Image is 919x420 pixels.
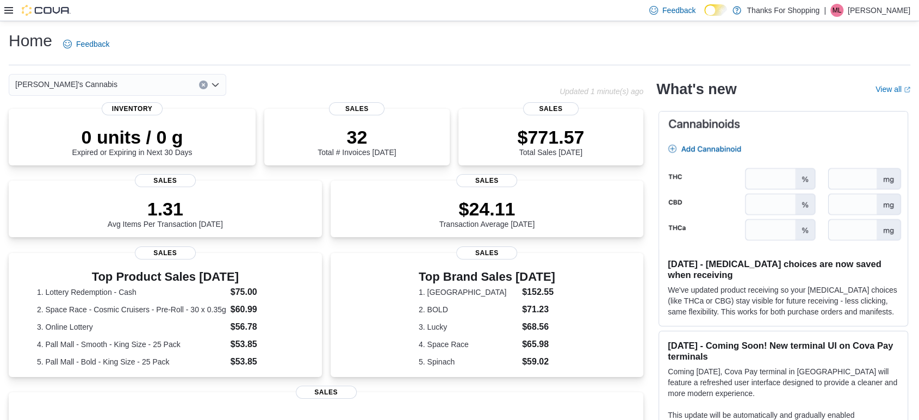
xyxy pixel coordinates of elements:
[668,366,899,399] p: Coming [DATE], Cova Pay terminal in [GEOGRAPHIC_DATA] will feature a refreshed user interface des...
[59,33,114,55] a: Feedback
[22,5,71,16] img: Cova
[662,5,696,16] span: Feedback
[15,78,117,91] span: [PERSON_NAME]'s Cannabis
[37,287,226,298] dt: 1. Lottery Redemption - Cash
[72,126,193,157] div: Expired or Expiring in Next 30 Days
[135,246,196,260] span: Sales
[419,356,518,367] dt: 5. Spinach
[704,4,727,16] input: Dark Mode
[199,81,208,89] button: Clear input
[439,198,535,228] div: Transaction Average [DATE]
[517,126,584,148] p: $771.57
[904,87,910,93] svg: External link
[522,320,555,333] dd: $68.56
[318,126,396,148] p: 32
[824,4,826,17] p: |
[329,102,384,115] span: Sales
[108,198,223,220] p: 1.31
[37,322,226,332] dt: 3. Online Lottery
[102,102,163,115] span: Inventory
[37,339,226,350] dt: 4. Pall Mall - Smooth - King Size - 25 Pack
[135,174,196,187] span: Sales
[522,286,555,299] dd: $152.55
[668,340,899,362] h3: [DATE] - Coming Soon! New terminal UI on Cova Pay terminals
[318,126,396,157] div: Total # Invoices [DATE]
[231,355,294,368] dd: $53.85
[37,356,226,367] dt: 5. Pall Mall - Bold - King Size - 25 Pack
[456,246,517,260] span: Sales
[522,338,555,351] dd: $65.98
[523,102,579,115] span: Sales
[231,286,294,299] dd: $75.00
[72,126,193,148] p: 0 units / 0 g
[9,30,52,52] h1: Home
[668,285,899,317] p: We've updated product receiving so your [MEDICAL_DATA] choices (like THCa or CBG) stay visible fo...
[668,258,899,280] h3: [DATE] - [MEDICAL_DATA] choices are now saved when receiving
[439,198,535,220] p: $24.11
[848,4,910,17] p: [PERSON_NAME]
[875,85,910,94] a: View allExternal link
[419,287,518,298] dt: 1. [GEOGRAPHIC_DATA]
[747,4,819,17] p: Thanks For Shopping
[108,198,223,228] div: Avg Items Per Transaction [DATE]
[517,126,584,157] div: Total Sales [DATE]
[37,270,294,283] h3: Top Product Sales [DATE]
[296,386,357,399] span: Sales
[833,4,842,17] span: ML
[830,4,843,17] div: Marc Lagace
[76,39,109,50] span: Feedback
[37,304,226,315] dt: 2. Space Race - Cosmic Cruisers - Pre-Roll - 30 x 0.35g
[560,87,643,96] p: Updated 1 minute(s) ago
[419,322,518,332] dt: 3. Lucky
[656,81,736,98] h2: What's new
[522,355,555,368] dd: $59.02
[231,338,294,351] dd: $53.85
[231,320,294,333] dd: $56.78
[456,174,517,187] span: Sales
[211,81,220,89] button: Open list of options
[231,303,294,316] dd: $60.99
[522,303,555,316] dd: $71.23
[419,270,555,283] h3: Top Brand Sales [DATE]
[419,339,518,350] dt: 4. Space Race
[419,304,518,315] dt: 2. BOLD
